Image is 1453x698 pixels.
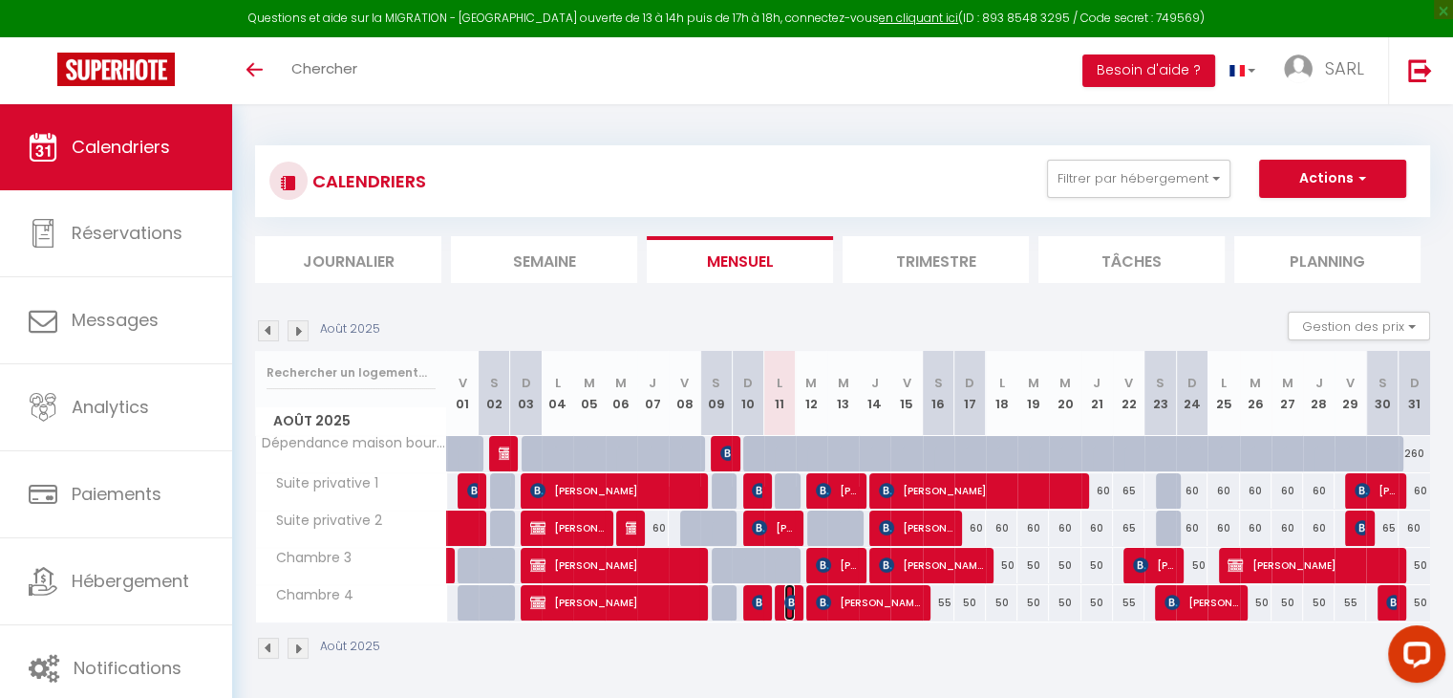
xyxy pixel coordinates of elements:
[816,584,921,621] span: [PERSON_NAME]
[986,511,1017,546] div: 60
[838,374,849,392] abbr: M
[1240,473,1271,509] div: 60
[1207,511,1239,546] div: 60
[1187,374,1197,392] abbr: D
[447,351,479,436] th: 01
[816,547,858,583] span: [PERSON_NAME]
[72,395,149,419] span: Analytics
[805,374,817,392] abbr: M
[784,584,795,621] span: [PERSON_NAME]
[986,548,1017,583] div: 50
[1281,374,1293,392] abbr: M
[843,236,1029,283] li: Trimestre
[1221,374,1227,392] abbr: L
[1355,510,1365,546] span: [PERSON_NAME]
[859,351,890,436] th: 14
[1250,374,1261,392] abbr: M
[1228,547,1396,583] span: [PERSON_NAME]
[816,472,858,509] span: [PERSON_NAME]
[1017,511,1049,546] div: 60
[1038,236,1225,283] li: Tâches
[320,638,380,656] p: Août 2025
[74,656,182,680] span: Notifications
[72,482,161,506] span: Paiements
[1270,37,1388,104] a: ... SARL
[1176,351,1207,436] th: 24
[530,510,604,546] span: [PERSON_NAME]
[542,351,573,436] th: 04
[1017,585,1049,621] div: 50
[1049,585,1080,621] div: 50
[923,351,954,436] th: 16
[1156,374,1165,392] abbr: S
[1373,618,1453,698] iframe: LiveChat chat widget
[1335,351,1366,436] th: 29
[827,351,859,436] th: 13
[1399,548,1430,583] div: 50
[796,351,827,436] th: 12
[490,374,499,392] abbr: S
[764,351,796,436] th: 11
[1399,473,1430,509] div: 60
[584,374,595,392] abbr: M
[1124,374,1133,392] abbr: V
[1408,58,1432,82] img: logout
[1355,472,1397,509] span: [PERSON_NAME]
[1081,473,1113,509] div: 60
[1271,585,1303,621] div: 50
[1399,585,1430,621] div: 50
[986,585,1017,621] div: 50
[954,511,986,546] div: 60
[72,135,170,159] span: Calendriers
[954,585,986,621] div: 50
[649,374,656,392] abbr: J
[752,510,794,546] span: [PERSON_NAME]
[1240,351,1271,436] th: 26
[732,351,763,436] th: 10
[1028,374,1039,392] abbr: M
[1081,548,1113,583] div: 50
[1113,473,1144,509] div: 65
[530,584,698,621] span: [PERSON_NAME]
[1259,160,1406,198] button: Actions
[1113,585,1144,621] div: 55
[1176,548,1207,583] div: 50
[1410,374,1420,392] abbr: D
[871,374,879,392] abbr: J
[720,435,731,471] span: [PERSON_NAME]
[1386,584,1397,621] span: [PERSON_NAME]
[277,37,372,104] a: Chercher
[1113,351,1144,436] th: 22
[1133,547,1175,583] span: [PERSON_NAME]
[1335,585,1366,621] div: 55
[606,351,637,436] th: 06
[1144,351,1176,436] th: 23
[1240,511,1271,546] div: 60
[459,374,467,392] abbr: V
[626,510,636,546] span: [PERSON_NAME]
[467,472,478,509] span: [PERSON_NAME]
[954,351,986,436] th: 17
[1303,351,1335,436] th: 28
[1049,548,1080,583] div: 50
[1378,374,1386,392] abbr: S
[1303,511,1335,546] div: 60
[1366,351,1398,436] th: 30
[669,351,700,436] th: 08
[1017,351,1049,436] th: 19
[743,374,753,392] abbr: D
[647,236,833,283] li: Mensuel
[1288,312,1430,340] button: Gestion des prix
[934,374,943,392] abbr: S
[712,374,720,392] abbr: S
[256,407,446,435] span: Août 2025
[1017,548,1049,583] div: 50
[259,511,387,532] span: Suite privative 2
[1082,55,1215,87] button: Besoin d'aide ?
[879,547,984,583] span: [PERSON_NAME]
[965,374,974,392] abbr: D
[879,510,952,546] span: [PERSON_NAME]
[510,351,542,436] th: 03
[255,236,441,283] li: Journalier
[259,548,356,569] span: Chambre 3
